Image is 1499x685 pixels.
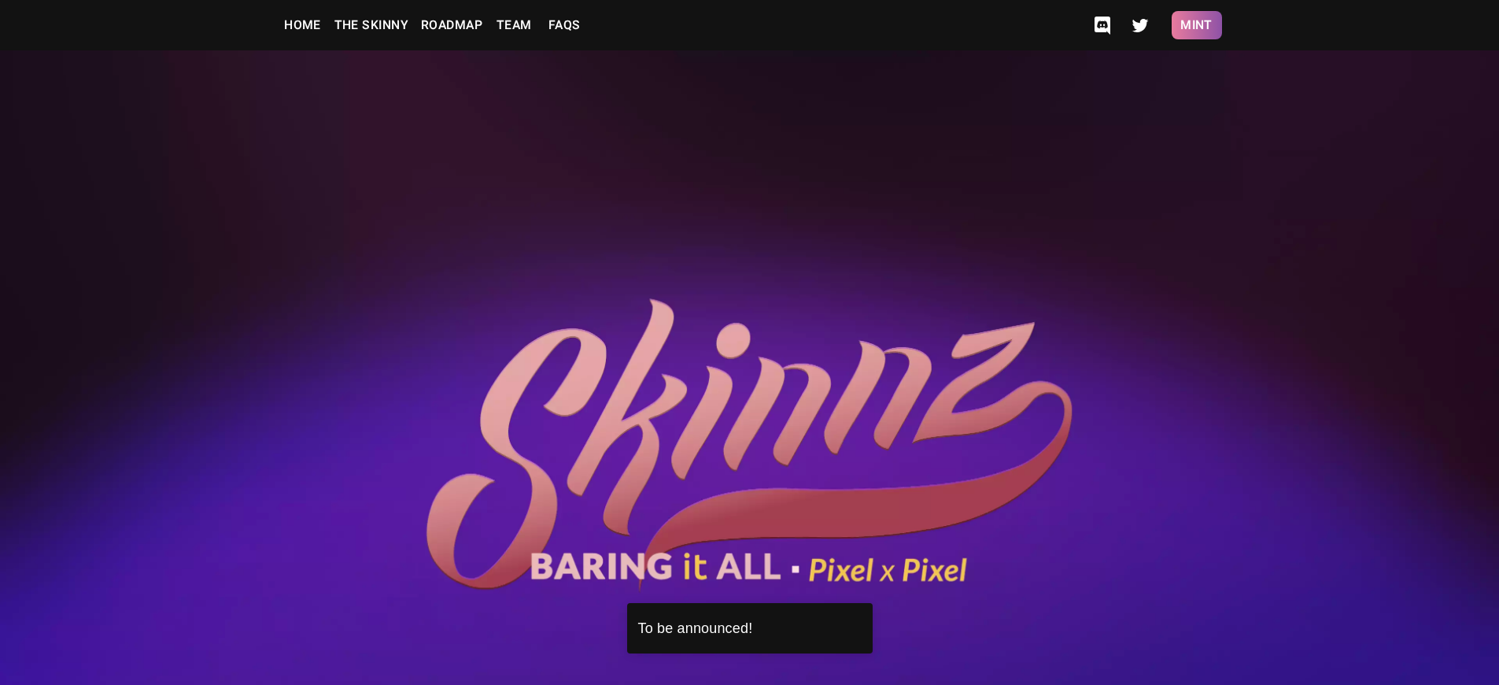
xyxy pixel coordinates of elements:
[415,9,489,41] a: Roadmap
[1172,11,1222,39] button: Mint
[539,9,589,41] a: FAQs
[489,9,539,41] a: Team
[328,9,415,41] a: The Skinny
[638,618,862,639] div: To be announced!
[278,9,328,41] a: Home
